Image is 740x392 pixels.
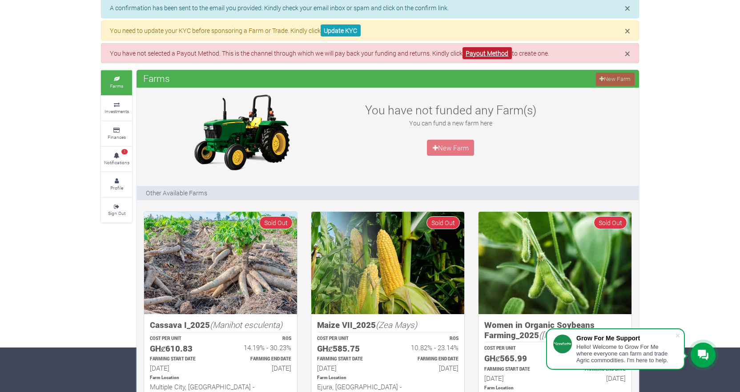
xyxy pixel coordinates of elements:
a: Finances [101,121,132,146]
button: Close [625,48,630,59]
p: Other Available Farms [146,188,207,198]
p: Location of Farm [150,375,291,381]
button: Close [625,3,630,13]
i: ([MEDICAL_DATA] max) [539,329,625,340]
span: 1 [121,149,128,154]
p: You have not selected a Payout Method. This is the channel through which we will pay back your fu... [110,48,630,58]
p: COST PER UNIT [484,345,547,352]
span: Sold Out [594,216,627,229]
h5: Women in Organic Soybeans Farming_2025 [484,320,626,340]
h5: GHȼ610.83 [150,344,213,354]
h5: GHȼ565.99 [484,353,547,364]
a: Profile [101,172,132,197]
a: 1 Notifications [101,147,132,171]
div: Hello! Welcome to Grow For Me where everyone can farm and trade Agric commodities. I'm here to help. [576,344,675,364]
h6: [DATE] [150,364,213,372]
small: Sign Out [108,210,125,216]
small: Profile [110,185,123,191]
p: ROS [229,335,291,342]
p: Estimated Farming Start Date [150,356,213,363]
p: Estimated Farming Start Date [317,356,380,363]
h6: [DATE] [484,374,547,382]
small: Farms [110,83,123,89]
img: growforme image [144,212,297,315]
p: COST PER UNIT [150,335,213,342]
span: × [625,1,630,15]
h6: 14.19% - 30.23% [229,344,291,352]
i: (Zea Mays) [376,319,417,330]
h5: GHȼ585.75 [317,344,380,354]
h3: You have not funded any Farm(s) [354,103,547,117]
img: growforme image [479,212,631,315]
h6: [DATE] [563,374,626,382]
p: Estimated Farming Start Date [484,366,547,373]
h6: [DATE] [229,364,291,372]
p: You can fund a new farm here [354,118,547,128]
a: Sign Out [101,198,132,222]
p: Location of Farm [317,375,458,381]
span: Farms [141,69,172,87]
p: COST PER UNIT [317,335,380,342]
a: Payout Method [462,47,512,59]
p: A confirmation has been sent to the email you provided. Kindly check your email inbox or spam and... [110,3,630,12]
img: growforme image [311,212,464,315]
small: Finances [108,134,126,140]
button: Close [625,26,630,36]
p: ROS [396,335,458,342]
img: growforme image [186,92,297,172]
p: Estimated Farming End Date [396,356,458,363]
h6: [DATE] [317,364,380,372]
span: × [625,47,630,60]
h5: Cassava I_2025 [150,320,291,330]
p: Location of Farm [484,385,626,392]
h6: 10.82% - 23.14% [396,344,458,352]
small: Notifications [104,159,129,166]
span: Sold Out [259,216,293,229]
a: Investments [101,96,132,121]
p: Estimated Farming End Date [229,356,291,363]
small: Investments [105,108,129,114]
span: Sold Out [426,216,460,229]
i: (Manihot esculenta) [210,319,282,330]
a: Update KYC [321,24,361,36]
span: × [625,24,630,37]
h5: Maize VII_2025 [317,320,458,330]
a: Farms [101,70,132,95]
div: Grow For Me Support [576,335,675,342]
p: You need to update your KYC before sponsoring a Farm or Trade. Kindly click [110,26,630,35]
h6: [DATE] [396,364,458,372]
